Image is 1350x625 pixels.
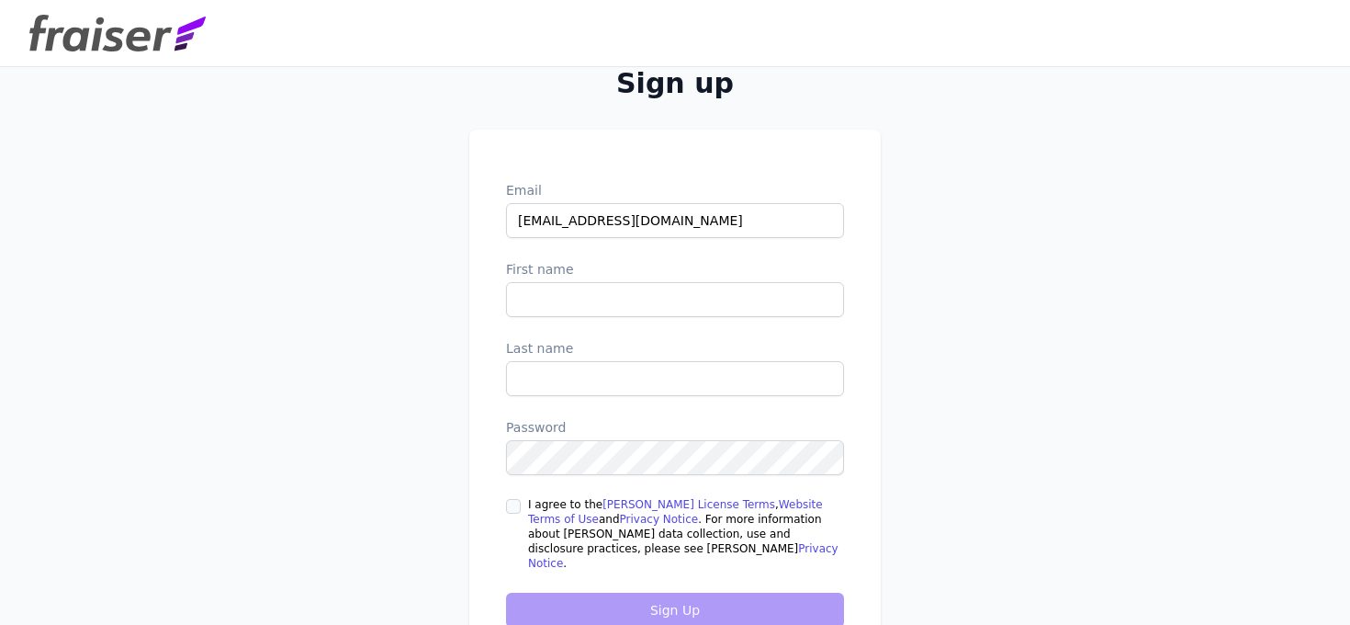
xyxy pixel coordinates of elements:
label: Last name [506,339,844,358]
a: Privacy Notice [620,513,699,526]
h2: Sign up [469,67,881,100]
label: Email [506,181,844,199]
a: Privacy Notice [528,542,838,570]
label: First name [506,260,844,278]
label: I agree to the , and . For more information about [PERSON_NAME] data collection, use and disclosu... [528,497,844,571]
a: [PERSON_NAME] License Terms [602,498,775,511]
a: Website Terms of Use [528,498,823,526]
img: Fraiser Logo [29,15,206,51]
label: Password [506,418,844,437]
